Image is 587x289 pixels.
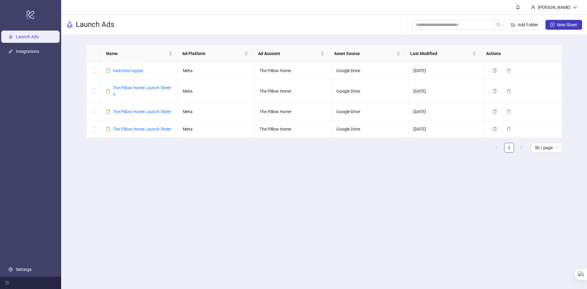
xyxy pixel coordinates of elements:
[178,120,255,138] td: Meta
[113,68,143,73] a: mattress topper
[535,143,558,152] span: 50 / page
[182,50,243,57] span: Ad Platform
[331,120,408,138] td: Google Drive
[493,69,497,73] span: copy
[516,143,526,153] li: Next Page
[531,143,562,153] div: Page Size
[545,20,582,30] button: New Sheet
[258,50,319,57] span: Ad Account
[178,103,255,120] td: Meta
[550,23,555,27] span: plus-square
[495,146,499,149] span: left
[535,4,573,11] div: [PERSON_NAME]
[255,80,331,103] td: The Pillow Home
[507,127,511,131] span: delete
[76,20,114,30] h3: Launch Ads
[5,281,9,285] span: menu-fold
[113,85,171,97] a: The Pillow Home Launch Sheet 3
[405,45,482,62] th: Last Modified
[518,22,538,27] span: Add Folder
[253,45,329,62] th: Ad Account
[331,62,408,80] td: Google Drive
[492,143,502,153] button: left
[410,50,471,57] span: Last Modified
[177,45,253,62] th: Ad Platform
[506,20,543,30] button: Add Folder
[16,267,31,272] a: Settings
[507,109,511,114] span: delete
[408,120,485,138] td: [DATE]
[519,146,523,149] span: right
[16,49,39,54] a: Integrations
[178,62,255,80] td: Meta
[106,50,167,57] span: Name
[493,89,497,93] span: copy
[101,45,177,62] th: Name
[16,34,39,39] a: Launch Ads
[106,69,110,73] span: file
[504,143,514,152] a: 1
[557,22,577,27] span: New Sheet
[507,89,511,93] span: delete
[106,127,110,131] span: file
[255,62,331,80] td: The Pillow Home
[113,127,171,132] a: The Pillow Home Launch Sheet
[531,5,535,9] span: user
[573,5,577,9] span: down
[493,127,497,131] span: copy
[481,45,557,62] th: Actions
[408,62,485,80] td: [DATE]
[106,109,110,114] span: file
[507,69,511,73] span: delete
[492,143,502,153] li: Previous Page
[329,45,405,62] th: Asset Source
[497,23,501,27] span: search
[504,143,514,153] li: 1
[516,5,520,9] span: bell
[255,103,331,120] td: The Pillow Home
[408,80,485,103] td: [DATE]
[255,120,331,138] td: The Pillow Home
[331,80,408,103] td: Google Drive
[113,109,171,114] a: The Pillow Home Launch Sheet
[178,80,255,103] td: Meta
[511,23,515,27] span: folder-add
[66,21,73,28] span: rocket
[106,89,110,93] span: file
[408,103,485,120] td: [DATE]
[516,143,526,153] button: right
[334,50,395,57] span: Asset Source
[331,103,408,120] td: Google Drive
[493,109,497,114] span: copy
